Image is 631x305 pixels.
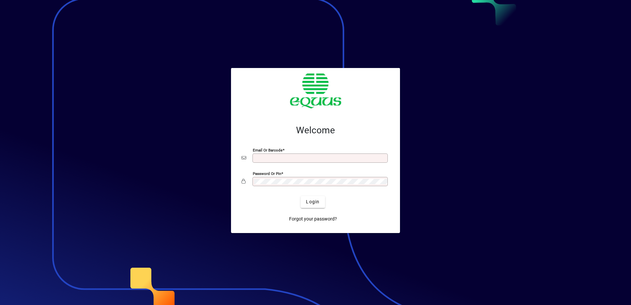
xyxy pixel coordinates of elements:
span: Forgot your password? [289,216,337,222]
mat-label: Password or Pin [253,171,281,176]
a: Forgot your password? [286,213,340,225]
button: Login [301,196,325,208]
mat-label: Email or Barcode [253,148,282,152]
span: Login [306,198,319,205]
h2: Welcome [242,125,389,136]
